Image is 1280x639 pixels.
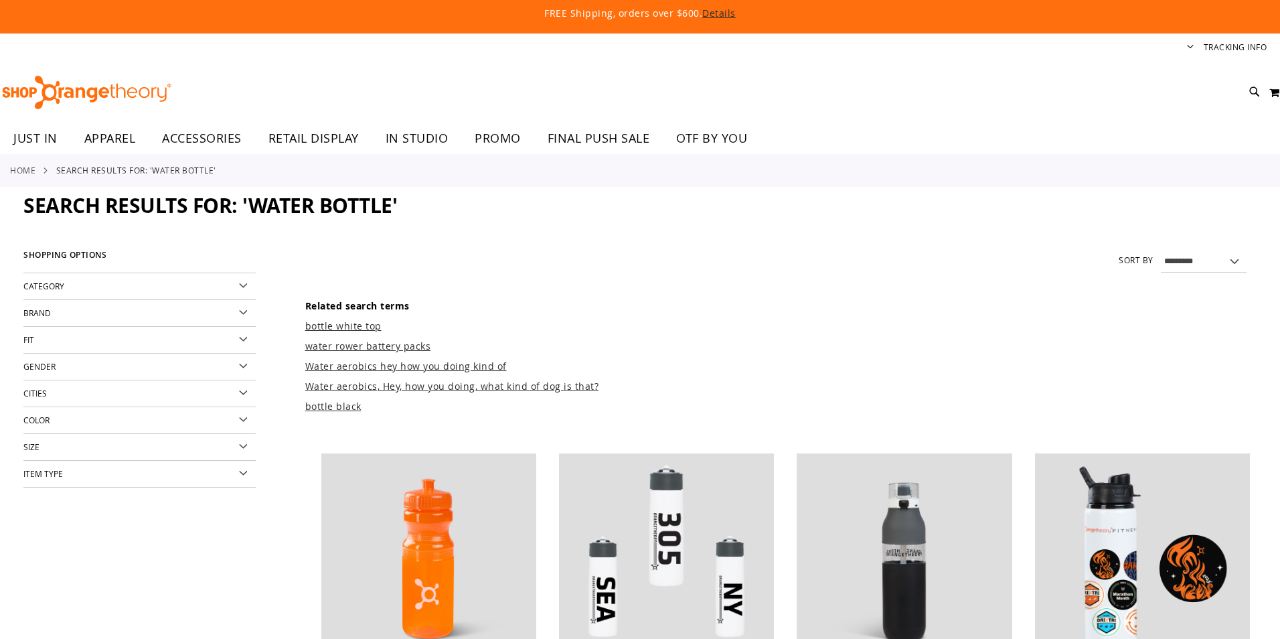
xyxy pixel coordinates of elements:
span: RETAIL DISPLAY [268,123,359,153]
div: Brand [23,300,256,327]
span: Search results for: 'water bottle' [23,192,397,219]
strong: Search results for: 'water bottle' [56,164,216,176]
a: APPAREL [71,123,149,154]
span: PROMO [475,123,521,153]
strong: Shopping Options [23,244,256,273]
span: Category [23,281,64,291]
p: FREE Shipping, orders over $600. [238,7,1042,20]
a: Details [702,7,736,19]
div: Item Type [23,461,256,488]
span: Item Type [23,468,63,479]
label: Sort By [1119,255,1153,266]
span: OTF BY YOU [676,123,747,153]
div: Size [23,434,256,461]
span: Brand [23,307,51,318]
a: IN STUDIO [372,123,462,154]
a: ACCESSORIES [149,123,255,154]
dt: Related search terms [305,299,1257,313]
div: Color [23,407,256,434]
span: Fit [23,334,34,345]
div: Fit [23,327,256,354]
div: Cities [23,380,256,407]
a: Tracking Info [1204,42,1267,53]
span: IN STUDIO [386,123,449,153]
span: Cities [23,388,47,399]
div: Gender [23,354,256,380]
a: Home [10,164,35,176]
a: Water aerobics hey how you doing kind of [305,360,507,372]
span: JUST IN [13,123,58,153]
a: water rower battery packs [305,340,431,352]
span: ACCESSORIES [162,123,242,153]
span: FINAL PUSH SALE [548,123,650,153]
button: Account menu [1187,42,1194,54]
a: bottle white top [305,319,382,332]
a: OTF BY YOU [663,123,761,154]
span: Gender [23,361,56,372]
div: Category [23,273,256,300]
span: Color [23,415,50,425]
span: APPAREL [84,123,136,153]
span: Size [23,441,39,452]
a: FINAL PUSH SALE [534,123,663,154]
a: Water aerobics, Hey, how you doing, what kind of dog is that? [305,380,599,393]
a: bottle black [305,400,362,413]
a: RETAIL DISPLAY [255,123,372,154]
a: PROMO [461,123,534,154]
